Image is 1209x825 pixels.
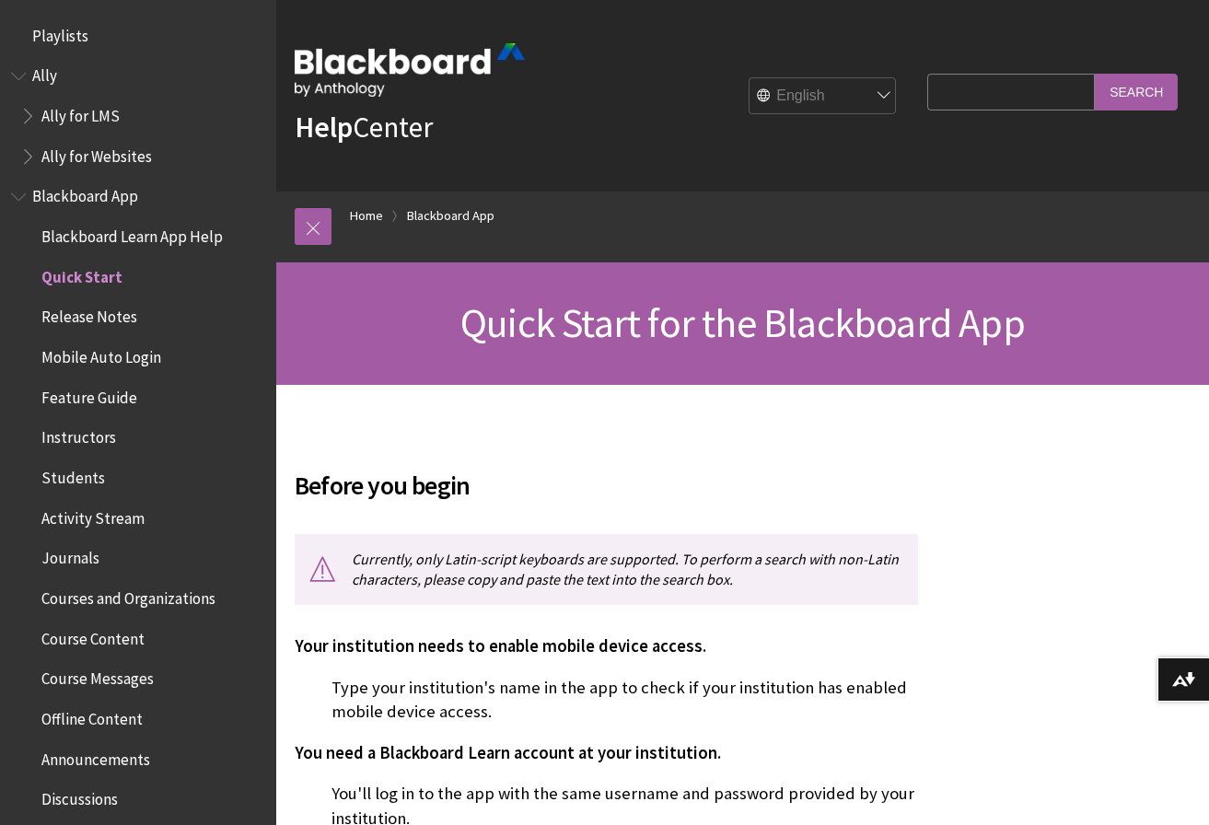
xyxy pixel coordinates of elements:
[41,503,145,528] span: Activity Stream
[32,20,88,45] span: Playlists
[41,302,137,327] span: Release Notes
[295,109,433,145] a: HelpCenter
[295,534,918,605] p: Currently, only Latin-script keyboards are supported. To perform a search with non-Latin characte...
[32,61,57,86] span: Ally
[750,77,897,114] select: Site Language Selector
[295,109,353,145] strong: Help
[295,676,918,724] p: Type your institution's name in the app to check if your institution has enabled mobile device ac...
[11,61,265,172] nav: Book outline for Anthology Ally Help
[295,742,721,763] span: You need a Blackboard Learn account at your institution.
[1095,74,1178,110] input: Search
[41,583,215,608] span: Courses and Organizations
[41,382,137,407] span: Feature Guide
[41,221,223,246] span: Blackboard Learn App Help
[41,703,143,728] span: Offline Content
[41,543,99,568] span: Journals
[41,141,152,166] span: Ally for Websites
[41,462,105,487] span: Students
[407,204,494,227] a: Blackboard App
[295,466,918,505] span: Before you begin
[41,100,120,125] span: Ally for LMS
[41,261,122,286] span: Quick Start
[32,181,138,206] span: Blackboard App
[41,423,116,447] span: Instructors
[11,20,265,52] nav: Book outline for Playlists
[41,784,118,808] span: Discussions
[350,204,383,227] a: Home
[41,623,145,648] span: Course Content
[295,635,706,657] span: Your institution needs to enable mobile device access.
[41,342,161,366] span: Mobile Auto Login
[41,664,154,689] span: Course Messages
[41,744,150,769] span: Announcements
[460,297,1025,348] span: Quick Start for the Blackboard App
[295,43,525,97] img: Blackboard by Anthology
